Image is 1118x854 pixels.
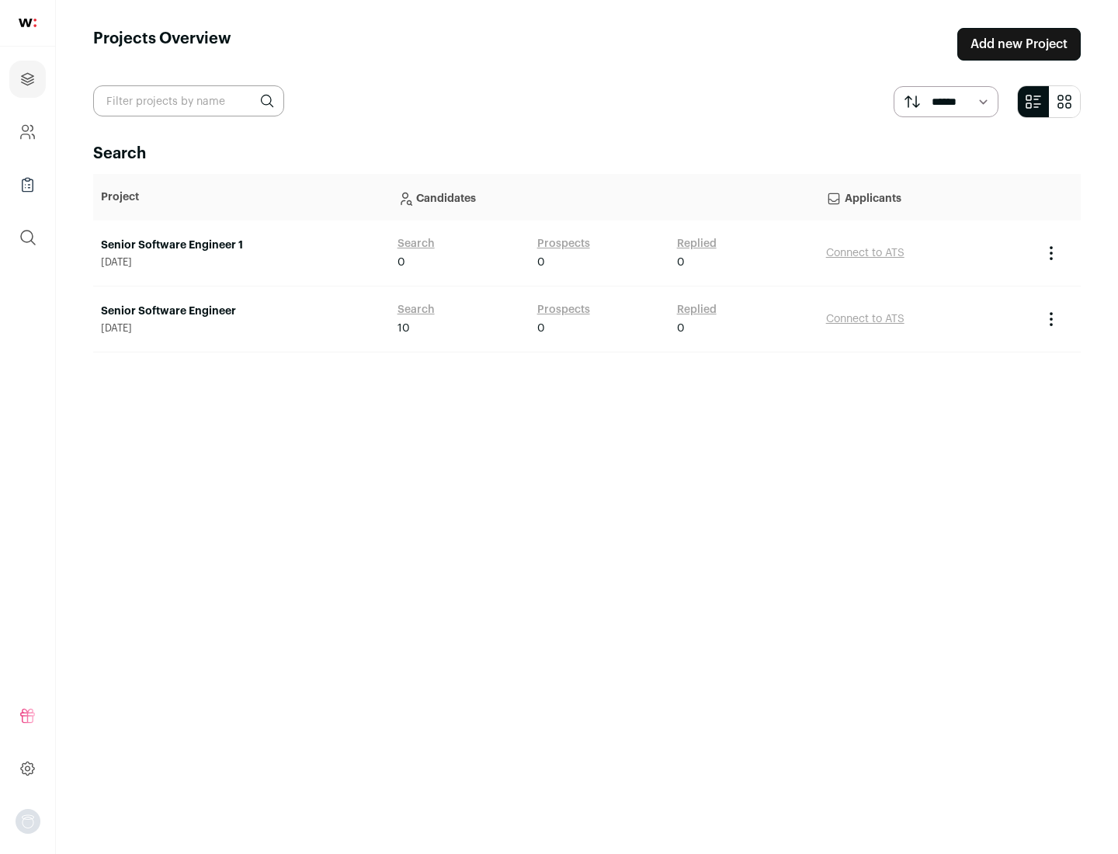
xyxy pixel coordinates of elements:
[101,238,382,253] a: Senior Software Engineer 1
[93,28,231,61] h1: Projects Overview
[101,189,382,205] p: Project
[677,255,685,270] span: 0
[398,255,405,270] span: 0
[1042,310,1061,328] button: Project Actions
[9,166,46,203] a: Company Lists
[537,236,590,252] a: Prospects
[677,236,717,252] a: Replied
[101,322,382,335] span: [DATE]
[101,304,382,319] a: Senior Software Engineer
[93,85,284,116] input: Filter projects by name
[398,321,410,336] span: 10
[93,143,1081,165] h2: Search
[537,321,545,336] span: 0
[677,302,717,318] a: Replied
[826,182,1026,213] p: Applicants
[957,28,1081,61] a: Add new Project
[537,255,545,270] span: 0
[826,248,904,259] a: Connect to ATS
[398,236,435,252] a: Search
[19,19,36,27] img: wellfound-shorthand-0d5821cbd27db2630d0214b213865d53afaa358527fdda9d0ea32b1df1b89c2c.svg
[9,61,46,98] a: Projects
[1042,244,1061,262] button: Project Actions
[537,302,590,318] a: Prospects
[16,809,40,834] img: nopic.png
[398,182,811,213] p: Candidates
[9,113,46,151] a: Company and ATS Settings
[826,314,904,325] a: Connect to ATS
[101,256,382,269] span: [DATE]
[16,809,40,834] button: Open dropdown
[677,321,685,336] span: 0
[398,302,435,318] a: Search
